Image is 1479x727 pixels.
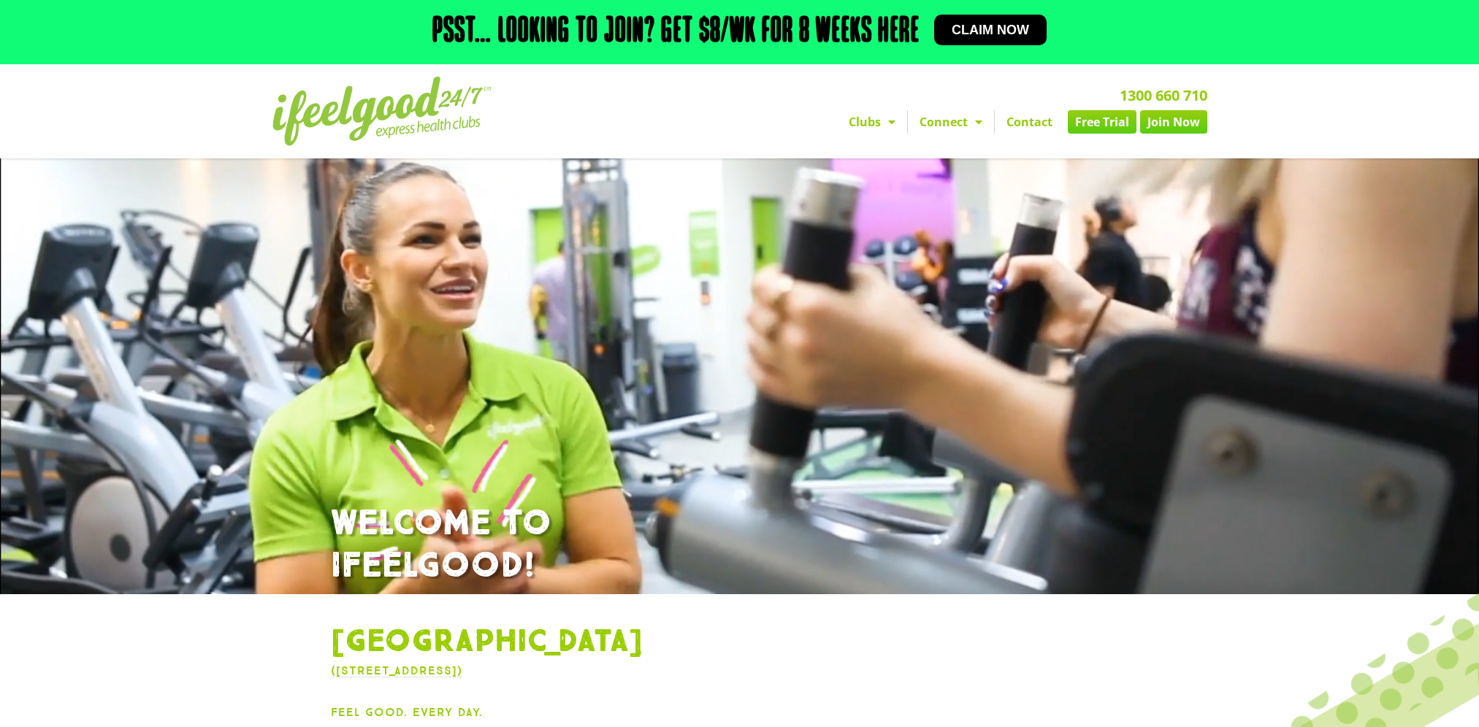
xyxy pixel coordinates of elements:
[952,23,1029,36] span: Claim now
[331,705,483,719] strong: Feel Good. Every Day.
[331,503,1149,587] h1: WELCOME TO IFEELGOOD!
[934,15,1047,45] a: Claim now
[1068,110,1136,134] a: Free Trial
[331,663,462,677] a: ([STREET_ADDRESS])
[837,110,907,134] a: Clubs
[1120,85,1207,105] a: 1300 660 710
[1140,110,1207,134] a: Join Now
[605,110,1207,134] nav: Menu
[908,110,994,134] a: Connect
[995,110,1064,134] a: Contact
[331,623,1149,661] h1: [GEOGRAPHIC_DATA]
[432,15,920,50] h2: Psst… Looking to join? Get $8/wk for 8 weeks here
